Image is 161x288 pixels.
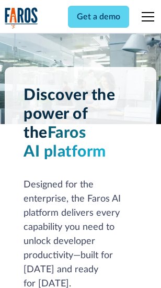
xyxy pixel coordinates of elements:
[5,7,38,29] img: Logo of the analytics and reporting company Faros.
[24,125,106,160] span: Faros AI platform
[68,6,129,28] a: Get a demo
[5,7,38,29] a: home
[24,86,137,161] h1: Discover the power of the
[135,4,156,29] div: menu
